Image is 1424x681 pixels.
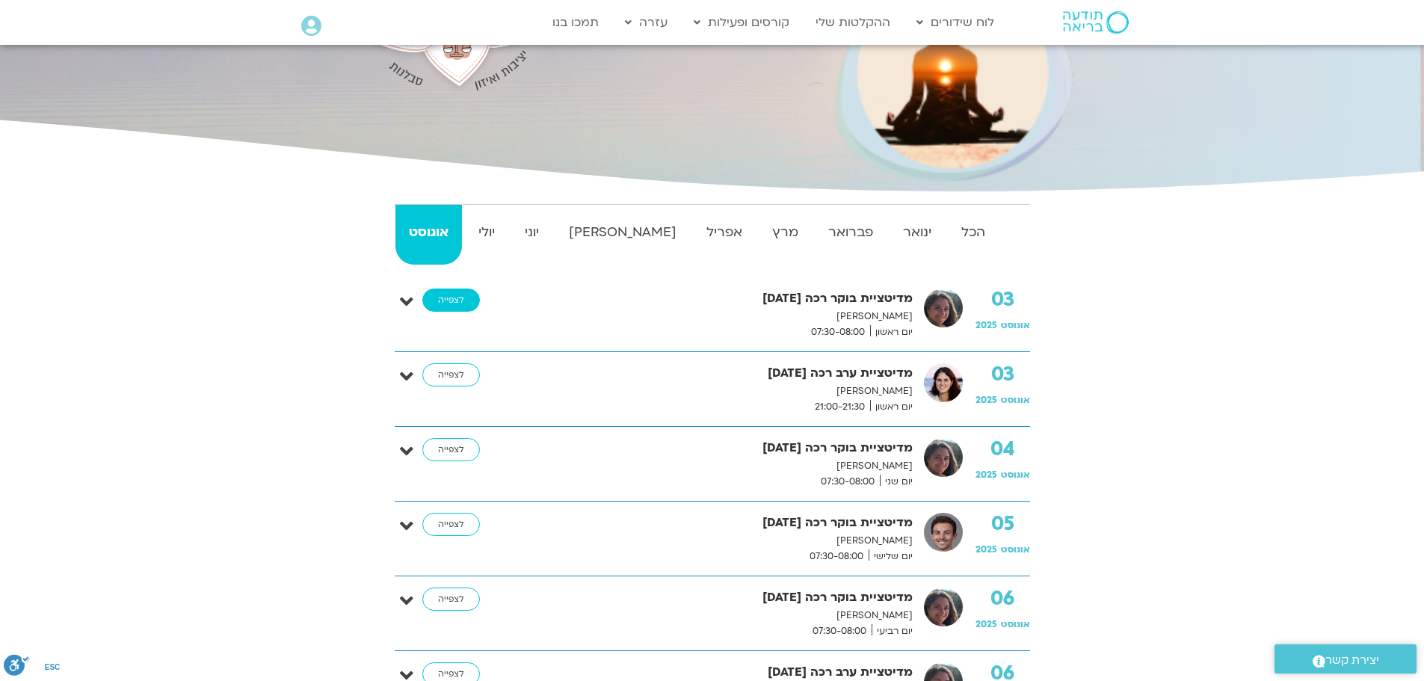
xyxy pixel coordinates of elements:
p: [PERSON_NAME] [520,309,913,324]
strong: פברואר [815,221,887,244]
span: 07:30-08:00 [816,474,880,490]
a: יצירת קשר [1274,644,1417,674]
strong: מדיטציית בוקר רכה [DATE] [520,588,913,608]
p: [PERSON_NAME] [520,383,913,399]
a: תמכו בנו [545,8,606,37]
span: 21:00-21:30 [810,399,870,415]
span: 2025 [975,543,997,555]
a: קורסים ופעילות [686,8,797,37]
span: אוגוסט [1001,394,1030,406]
span: יום רביעי [872,623,913,639]
span: אוגוסט [1001,469,1030,481]
p: [PERSON_NAME] [520,458,913,474]
span: יום ראשון [870,324,913,340]
strong: אפריל [693,221,756,244]
a: הכל [948,205,999,265]
strong: ינואר [890,221,945,244]
span: יצירת קשר [1325,650,1379,671]
a: אוגוסט [395,205,462,265]
a: יולי [465,205,508,265]
a: ההקלטות שלי [808,8,898,37]
span: 2025 [975,469,997,481]
a: פברואר [815,205,887,265]
a: יוני [511,205,552,265]
a: מרץ [759,205,812,265]
span: אוגוסט [1001,618,1030,630]
span: אוגוסט [1001,543,1030,555]
a: לצפייה [422,363,480,387]
a: אפריל [693,205,756,265]
img: תודעה בריאה [1063,11,1129,34]
strong: 03 [975,289,1030,311]
p: [PERSON_NAME] [520,533,913,549]
a: עזרה [617,8,675,37]
p: [PERSON_NAME] [520,608,913,623]
span: יום ראשון [870,399,913,415]
strong: מרץ [759,221,812,244]
strong: מדיטציית ערב רכה [DATE] [520,363,913,383]
strong: מדיטציית בוקר רכה [DATE] [520,289,913,309]
strong: יוני [511,221,552,244]
a: [PERSON_NAME] [555,205,690,265]
span: 2025 [975,618,997,630]
span: 2025 [975,394,997,406]
a: לצפייה [422,438,480,462]
strong: הכל [948,221,999,244]
a: לצפייה [422,289,480,312]
span: 2025 [975,319,997,331]
strong: 03 [975,363,1030,386]
a: לצפייה [422,513,480,537]
strong: מדיטציית בוקר רכה [DATE] [520,513,913,533]
strong: 06 [975,588,1030,610]
strong: אוגוסט [395,221,462,244]
span: 07:30-08:00 [807,623,872,639]
span: אוגוסט [1001,319,1030,331]
span: 07:30-08:00 [804,549,869,564]
strong: יולי [465,221,508,244]
span: יום שני [880,474,913,490]
a: ינואר [890,205,945,265]
span: יום שלישי [869,549,913,564]
a: לוח שידורים [909,8,1002,37]
strong: 05 [975,513,1030,535]
strong: 04 [975,438,1030,460]
a: לצפייה [422,588,480,611]
span: 07:30-08:00 [806,324,870,340]
strong: מדיטציית בוקר רכה [DATE] [520,438,913,458]
strong: [PERSON_NAME] [555,221,690,244]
